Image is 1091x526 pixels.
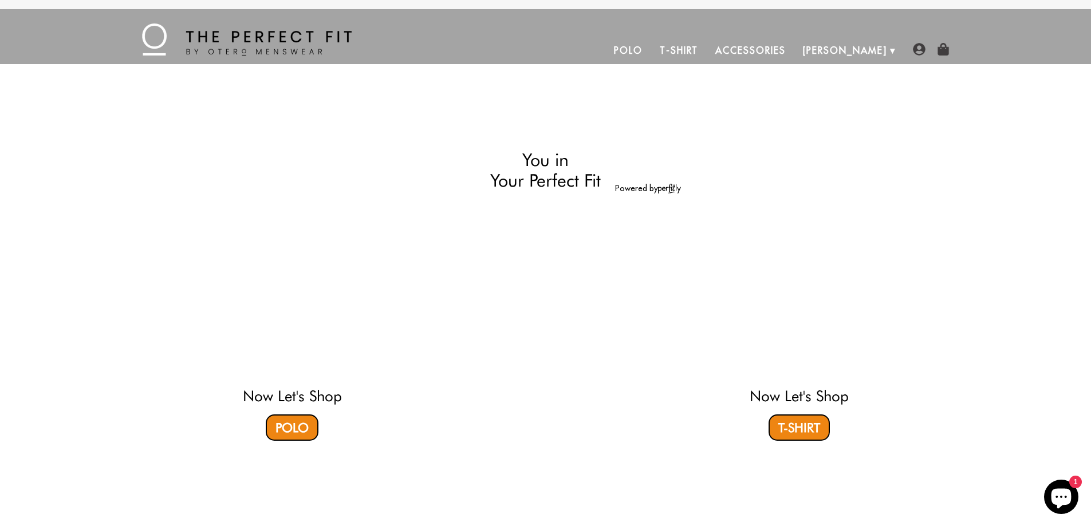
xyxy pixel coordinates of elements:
h2: You in Your Perfect Fit [411,149,681,191]
a: Polo [605,37,651,64]
inbox-online-store-chat: Shopify online store chat [1041,480,1082,517]
a: Polo [266,414,318,441]
img: The Perfect Fit - by Otero Menswear - Logo [142,23,352,56]
a: Now Let's Shop [750,387,849,405]
img: perfitly-logo_73ae6c82-e2e3-4a36-81b1-9e913f6ac5a1.png [658,184,681,193]
a: Accessories [707,37,794,64]
a: T-Shirt [651,37,707,64]
img: user-account-icon.png [913,43,925,56]
img: shopping-bag-icon.png [937,43,950,56]
a: Powered by [615,183,681,193]
a: [PERSON_NAME] [794,37,896,64]
a: Now Let's Shop [243,387,342,405]
a: T-Shirt [769,414,830,441]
